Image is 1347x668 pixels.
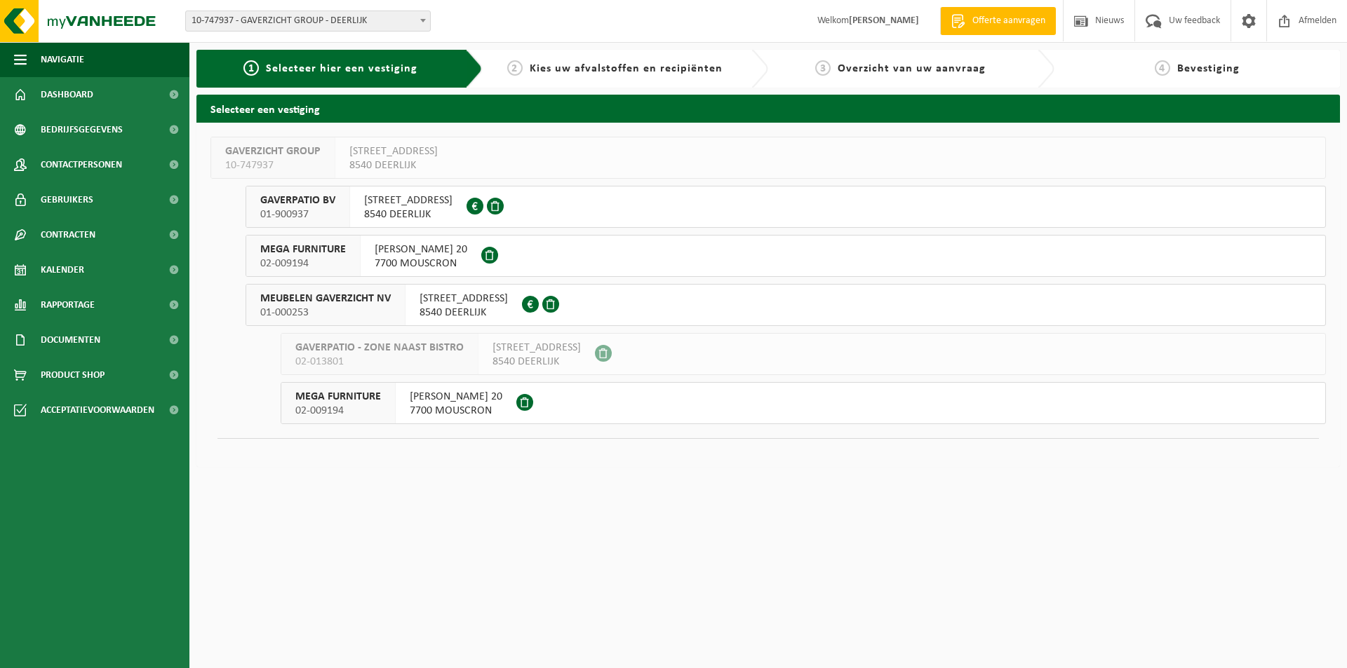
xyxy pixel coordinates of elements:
[246,235,1326,277] button: MEGA FURNITURE 02-009194 [PERSON_NAME] 207700 MOUSCRON
[41,182,93,217] span: Gebruikers
[849,15,919,26] strong: [PERSON_NAME]
[41,252,84,287] span: Kalender
[41,322,100,357] span: Documenten
[364,193,453,207] span: [STREET_ADDRESS]
[295,341,464,355] span: GAVERPATIO - ZONE NAAST BISTRO
[225,158,321,172] span: 10-747937
[295,355,464,369] span: 02-013801
[196,95,1340,122] h2: Selecteer een vestiging
[41,42,84,77] span: Navigatie
[260,193,335,207] span: GAVERPATIO BV
[1155,60,1170,76] span: 4
[266,63,417,74] span: Selecteer hier een vestiging
[41,217,95,252] span: Contracten
[41,147,122,182] span: Contactpersonen
[420,306,508,320] span: 8540 DEERLIJK
[41,287,95,322] span: Rapportage
[295,390,381,404] span: MEGA FURNITURE
[41,357,105,393] span: Product Shop
[940,7,1056,35] a: Offerte aanvragen
[41,393,154,428] span: Acceptatievoorwaarden
[41,77,93,112] span: Dashboard
[349,144,438,158] span: [STREET_ADDRESS]
[410,404,502,418] span: 7700 MOUSCRON
[260,257,346,271] span: 02-009194
[492,341,581,355] span: [STREET_ADDRESS]
[260,207,335,221] span: 01-900937
[838,63,986,74] span: Overzicht van uw aanvraag
[815,60,831,76] span: 3
[186,11,430,31] span: 10-747937 - GAVERZICHT GROUP - DEERLIJK
[364,207,453,221] span: 8540 DEERLIJK
[185,11,431,32] span: 10-747937 - GAVERZICHT GROUP - DEERLIJK
[375,257,467,271] span: 7700 MOUSCRON
[260,292,391,306] span: MEUBELEN GAVERZICHT NV
[530,63,723,74] span: Kies uw afvalstoffen en recipiënten
[281,382,1326,424] button: MEGA FURNITURE 02-009194 [PERSON_NAME] 207700 MOUSCRON
[410,390,502,404] span: [PERSON_NAME] 20
[260,243,346,257] span: MEGA FURNITURE
[225,144,321,158] span: GAVERZICHT GROUP
[349,158,438,172] span: 8540 DEERLIJK
[260,306,391,320] span: 01-000253
[246,186,1326,228] button: GAVERPATIO BV 01-900937 [STREET_ADDRESS]8540 DEERLIJK
[969,14,1049,28] span: Offerte aanvragen
[375,243,467,257] span: [PERSON_NAME] 20
[295,404,381,418] span: 02-009194
[492,355,581,369] span: 8540 DEERLIJK
[507,60,523,76] span: 2
[41,112,123,147] span: Bedrijfsgegevens
[243,60,259,76] span: 1
[420,292,508,306] span: [STREET_ADDRESS]
[246,284,1326,326] button: MEUBELEN GAVERZICHT NV 01-000253 [STREET_ADDRESS]8540 DEERLIJK
[1177,63,1240,74] span: Bevestiging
